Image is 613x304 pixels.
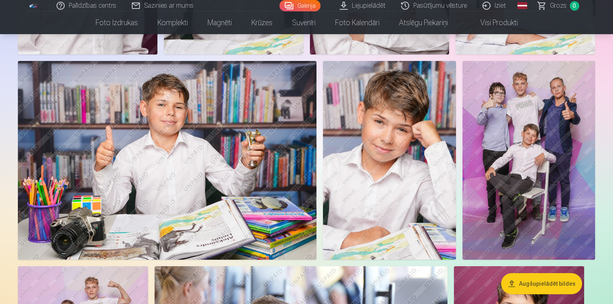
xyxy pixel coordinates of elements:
[86,11,148,34] a: Foto izdrukas
[29,3,38,8] img: /fa1
[501,273,582,294] button: Augšupielādēt bildes
[282,11,325,34] a: Suvenīri
[325,11,389,34] a: Foto kalendāri
[242,11,282,34] a: Krūzes
[148,11,198,34] a: Komplekti
[458,11,528,34] a: Visi produkti
[550,1,567,11] span: Grozs
[389,11,458,34] a: Atslēgu piekariņi
[570,1,579,11] span: 0
[198,11,242,34] a: Magnēti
